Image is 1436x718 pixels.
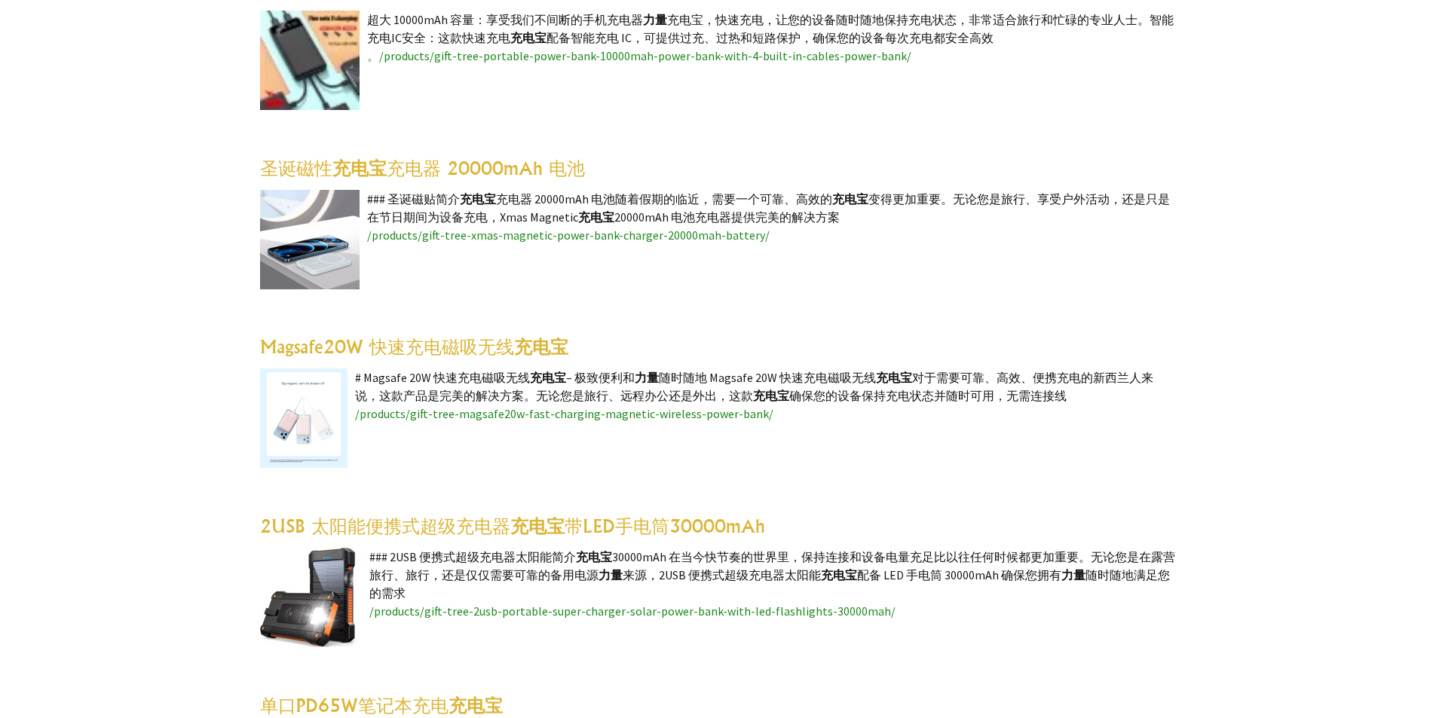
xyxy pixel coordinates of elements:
[367,12,643,27] font: 超大 10000mAh 容量：享受我们不间断的手机充电器
[659,370,876,385] font: 随时随地 Magsafe 20W 快速充电磁吸无线
[876,370,912,385] font: 充电宝
[1061,567,1085,582] font: 力量
[566,370,635,385] font: – 极致便利和
[260,548,362,647] img: 2USB 便携式超级充电器太阳能移动电源带 LED 手电筒 30000mAh
[260,368,348,468] img: Magsafe20W 快速充电磁力无线移动电源
[635,370,659,385] font: 力量
[514,335,568,358] font: 充电宝
[857,567,1061,582] font: 配备 LED 手电筒 30000mAh 确保您拥有
[623,567,821,582] font: 来源，2USB 便携式超级充电器太阳能
[367,191,460,206] font: ### 圣诞磁贴简介
[260,190,360,289] img: 圣诞磁吸移动电源充电器 20000mAh 电池
[369,549,576,564] font: ### 2USB 便携式超级充电器太阳能简介
[367,191,1170,225] font: 变得更加重要。无论您是旅行、享受户外活动，还是只是在节日期间为设备充电，Xmas Magnetic
[332,157,387,179] font: 充电宝
[496,191,832,206] font: 充电器 20000mAh 电池随着假期的临近，需要一个可靠、高效的
[510,30,547,45] font: 充电宝
[369,567,1170,600] font: 随时随地满足您的需求
[367,48,911,63] a: 。/products/gift-tree-portable-power-bank-10000mah-power-bank-with-4-built-in-cables-power-bank/
[614,209,840,225] font: 20000mAh 电池充电器提供完美的解决方案
[460,191,496,206] font: 充电宝
[578,209,614,225] font: 充电宝
[260,335,568,358] a: Magsafe20W 快速充电磁吸无线充电宝
[260,157,585,179] a: 圣诞磁性充电宝充电器 20000mAh 电池
[643,12,667,27] font: 力量
[576,549,612,564] font: 充电宝
[832,191,868,206] font: 充电宝
[565,515,765,537] font: 带LED手电筒30000mAh
[260,157,332,179] font: 圣诞磁性
[369,603,896,619] a: /products/gift-tree-2usb-portable-super-charger-solar-power-bank-with-led-flashlights-30000mah/
[260,694,503,716] a: 单口PD65W笔记本充电充电宝
[387,157,585,179] font: 充电器 20000mAh 电池
[510,515,565,537] font: 充电宝
[355,370,530,385] font: # Magsafe 20W 快速充电磁吸无线
[260,515,510,537] font: 2USB 太阳能便携式超级充电器
[260,11,360,110] img: 便携式移动电源 10000mAh 移动电源 - 带 4 条内置电缆移动电源
[369,549,1175,582] font: 30000mAh 在当今快节奏的世界里，保持连接和设备电量充足比以往任何时候都更加重要。无论您是在露营旅行、旅行，还是仅仅需要可靠的备用电源
[449,694,503,716] font: 充电宝
[367,12,1174,45] font: 充电宝，快速充电，让您的设备随时随地保持充电状态，非常适合旅行和忙碌的专业人士。智能充电IC安全：这款快速充电
[260,694,449,716] font: 单口PD65W笔记本充电
[753,388,789,403] font: 充电宝
[367,228,770,243] a: /products/gift-tree-xmas-magnetic-power-bank-charger-20000mah-battery/
[260,335,514,358] font: Magsafe20W 快速充电磁吸无线
[260,515,765,537] a: 2USB 太阳能便携式超级充电器充电宝带LED手电筒30000mAh
[789,388,1067,403] font: 确保您的设备保持充电状态并随时可用，无需连接线
[599,567,623,582] font: 力量
[530,370,566,385] font: 充电宝
[821,567,857,582] font: 充电宝
[547,30,994,45] font: 配备智能充电 IC，可提供过充、过热和短路保护，确保您的设备每次充电都安全高效
[355,406,773,421] a: /products/gift-tree-magsafe20w-fast-charging-magnetic-wireless-power-bank/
